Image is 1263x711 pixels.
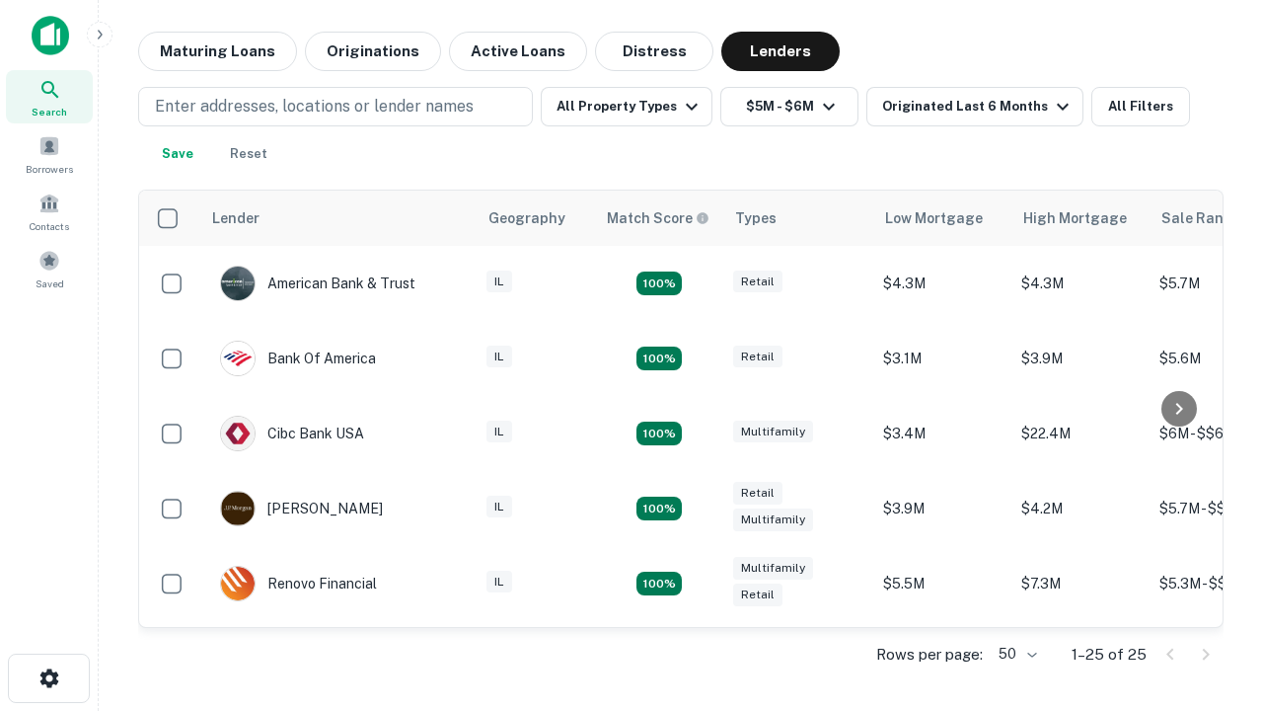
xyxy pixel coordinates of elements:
button: Active Loans [449,32,587,71]
div: Geography [488,206,565,230]
td: $7.3M [1011,546,1150,621]
button: Reset [217,134,280,174]
span: Saved [36,276,64,291]
button: Enter addresses, locations or lender names [138,87,533,126]
div: Renovo Financial [220,566,377,601]
th: High Mortgage [1011,191,1150,246]
div: Lender [212,206,260,230]
button: All Filters [1091,87,1190,126]
span: Borrowers [26,161,73,177]
td: $3.4M [873,396,1011,471]
button: Originations [305,32,441,71]
p: 1–25 of 25 [1072,643,1147,667]
img: picture [221,492,255,525]
div: IL [486,271,512,293]
div: Matching Properties: 4, hasApolloMatch: undefined [636,347,682,370]
div: Retail [733,346,782,368]
td: $5.5M [873,546,1011,621]
div: Low Mortgage [885,206,983,230]
img: picture [221,417,255,450]
td: $3.9M [1011,321,1150,396]
a: Borrowers [6,127,93,181]
button: Lenders [721,32,840,71]
td: $3.1M [873,321,1011,396]
img: picture [221,342,255,375]
div: High Mortgage [1023,206,1127,230]
button: All Property Types [541,87,712,126]
td: $4.3M [873,246,1011,321]
div: Capitalize uses an advanced AI algorithm to match your search with the best lender. The match sco... [607,207,709,229]
div: IL [486,571,512,593]
td: $4.3M [1011,246,1150,321]
p: Rows per page: [876,643,983,667]
div: IL [486,421,512,443]
th: Low Mortgage [873,191,1011,246]
td: $2.2M [873,621,1011,696]
div: IL [486,346,512,368]
button: Distress [595,32,713,71]
td: $3.9M [873,471,1011,546]
div: 50 [991,640,1040,669]
td: $4.2M [1011,471,1150,546]
span: Search [32,104,67,119]
div: Matching Properties: 4, hasApolloMatch: undefined [636,572,682,595]
div: Multifamily [733,509,813,531]
img: picture [221,267,255,300]
th: Types [723,191,873,246]
div: Retail [733,271,782,293]
td: $22.4M [1011,396,1150,471]
div: American Bank & Trust [220,266,415,301]
a: Search [6,70,93,123]
div: Retail [733,482,782,505]
button: Originated Last 6 Months [866,87,1083,126]
a: Saved [6,242,93,295]
div: Multifamily [733,421,813,443]
button: Maturing Loans [138,32,297,71]
div: Matching Properties: 7, hasApolloMatch: undefined [636,272,682,295]
button: Save your search to get updates of matches that match your search criteria. [146,134,209,174]
img: picture [221,567,255,600]
div: Matching Properties: 4, hasApolloMatch: undefined [636,497,682,520]
th: Lender [200,191,477,246]
div: Types [735,206,777,230]
div: Multifamily [733,557,813,580]
h6: Match Score [607,207,706,229]
a: Contacts [6,185,93,238]
iframe: Chat Widget [1164,553,1263,648]
div: Retail [733,584,782,606]
img: capitalize-icon.png [32,16,69,55]
td: $3.1M [1011,621,1150,696]
div: Matching Properties: 4, hasApolloMatch: undefined [636,422,682,445]
div: IL [486,496,512,518]
span: Contacts [30,218,69,234]
th: Geography [477,191,595,246]
th: Capitalize uses an advanced AI algorithm to match your search with the best lender. The match sco... [595,191,723,246]
div: Cibc Bank USA [220,416,364,451]
div: Originated Last 6 Months [882,95,1075,118]
div: Bank Of America [220,341,376,376]
p: Enter addresses, locations or lender names [155,95,474,118]
div: [PERSON_NAME] [220,491,383,526]
button: $5M - $6M [720,87,858,126]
